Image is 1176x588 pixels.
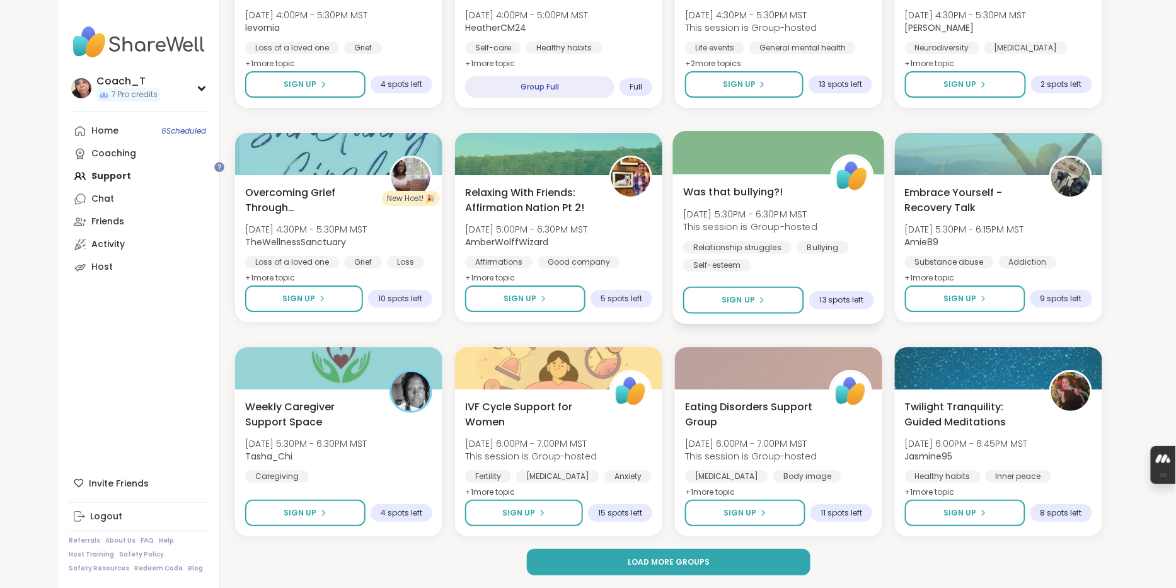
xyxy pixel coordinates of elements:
a: Activity [69,233,209,256]
span: 6 Scheduled [161,126,206,136]
img: Coach_T [71,78,91,98]
div: Anxiety [604,470,652,483]
span: 9 spots left [1041,294,1082,304]
div: Coaching [91,147,136,160]
div: Inner peace [986,470,1051,483]
span: 13 spots left [819,79,862,89]
span: [DATE] 5:30PM - 6:15PM MST [905,223,1024,236]
img: TheWellnessSanctuary [391,158,430,197]
span: Was that bullying?! [683,184,783,199]
img: ShareWell [831,372,870,411]
div: [MEDICAL_DATA] [984,42,1068,54]
a: Home6Scheduled [69,120,209,142]
b: levornia [245,21,280,34]
div: Self-care [465,42,521,54]
span: Full [630,82,642,92]
a: Safety Resources [69,564,129,573]
b: TheWellnessSanctuary [245,236,346,248]
span: Sign Up [944,293,977,304]
button: Sign Up [685,71,804,98]
div: Affirmations [465,256,533,268]
span: [DATE] 4:30PM - 5:30PM MST [245,223,367,236]
b: [PERSON_NAME] [905,21,974,34]
div: Substance abuse [905,256,994,268]
button: Sign Up [245,71,366,98]
button: Sign Up [905,500,1025,526]
span: Relaxing With Friends: Affirmation Nation Pt 2! [465,185,596,216]
span: [DATE] 4:30PM - 5:30PM MST [905,9,1027,21]
span: 8 spots left [1041,508,1082,518]
div: Caregiving [245,470,309,483]
span: [DATE] 4:00PM - 5:30PM MST [245,9,367,21]
b: Jasmine95 [905,450,953,463]
img: ShareWell [611,372,650,411]
b: HeatherCM24 [465,21,526,34]
span: 2 spots left [1041,79,1082,89]
div: Grief [344,256,382,268]
button: Sign Up [905,285,1025,312]
div: Home [91,125,118,137]
span: Sign Up [723,79,756,90]
div: Healthy habits [526,42,602,54]
div: Logout [90,510,122,523]
a: About Us [105,536,135,545]
button: Sign Up [685,500,805,526]
div: Self-esteem [683,259,751,272]
a: Chat [69,188,209,210]
div: Loss of a loved one [245,42,339,54]
div: Neurodiversity [905,42,979,54]
span: Eating Disorders Support Group [685,400,816,430]
img: Jasmine95 [1051,372,1090,411]
div: [MEDICAL_DATA] [516,470,599,483]
div: Relationship struggles [683,241,792,253]
span: 7 Pro credits [112,89,158,100]
div: Invite Friends [69,472,209,495]
a: Redeem Code [134,564,183,573]
b: AmberWolffWizard [465,236,548,248]
div: Fertility [465,470,511,483]
div: New Host! 🎉 [382,191,440,206]
a: Coaching [69,142,209,165]
img: AmberWolffWizard [611,158,650,197]
button: Sign Up [905,71,1026,98]
span: Sign Up [284,79,317,90]
a: Host [69,256,209,279]
span: [DATE] 6:00PM - 7:00PM MST [685,437,817,450]
button: Sign Up [465,285,585,312]
span: 13 spots left [819,295,863,305]
div: Bullying [797,241,850,253]
span: [DATE] 6:00PM - 6:45PM MST [905,437,1028,450]
span: This session is Group-hosted [683,221,817,233]
iframe: Spotlight [214,162,224,172]
img: ShareWell Nav Logo [69,20,209,64]
span: 11 spots left [821,508,862,518]
a: Safety Policy [119,550,164,559]
span: Embrace Yourself - Recovery Talk [905,185,1035,216]
span: This session is Group-hosted [465,450,597,463]
img: Amie89 [1051,158,1090,197]
b: Tasha_Chi [245,450,292,463]
span: Overcoming Grief Through [DEMOGRAPHIC_DATA]: Sanctuary Circle [245,185,376,216]
span: 4 spots left [381,508,422,518]
div: Coach_T [96,74,160,88]
span: Twilight Tranquility: Guided Meditations [905,400,1035,430]
div: Friends [91,216,124,228]
button: Sign Up [683,287,804,314]
img: Tasha_Chi [391,372,430,411]
a: Logout [69,505,209,528]
div: Chat [91,193,114,205]
span: 15 spots left [598,508,642,518]
span: IVF Cycle Support for Women [465,400,596,430]
span: Sign Up [944,507,977,519]
button: Sign Up [245,285,363,312]
span: 4 spots left [381,79,422,89]
img: ShareWell [833,156,872,196]
div: Addiction [999,256,1057,268]
button: Sign Up [245,500,366,526]
div: General mental health [749,42,856,54]
div: Loss of a loved one [245,256,339,268]
span: 10 spots left [378,294,422,304]
span: [DATE] 4:30PM - 5:30PM MST [685,9,817,21]
span: [DATE] 6:00PM - 7:00PM MST [465,437,597,450]
div: Grief [344,42,382,54]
